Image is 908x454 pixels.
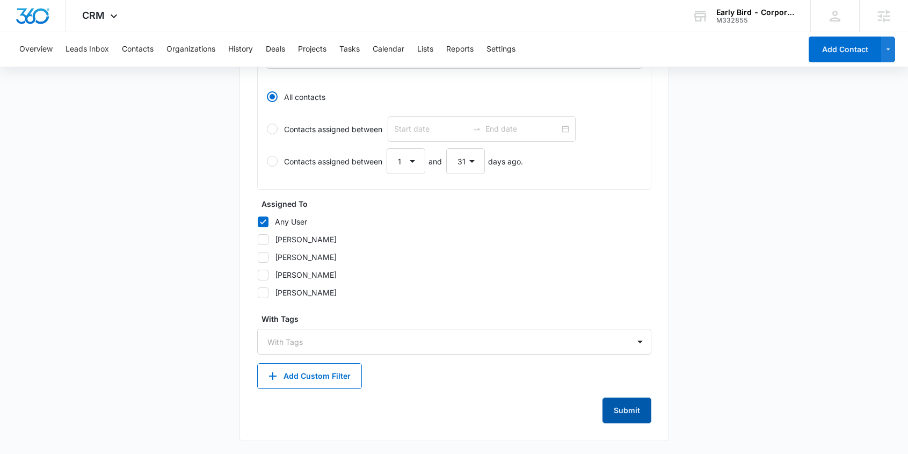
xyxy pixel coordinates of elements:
button: Settings [486,32,515,67]
button: Tasks [339,32,360,67]
select: Contacts assigned betweenanddays ago. [446,148,485,174]
span: CRM [82,10,105,21]
label: All contacts [266,84,642,110]
div: Contacts assigned between and days ago. [284,148,523,174]
button: History [228,32,253,67]
button: Overview [19,32,53,67]
button: Calendar [373,32,404,67]
div: [PERSON_NAME] [275,269,337,280]
div: Any User [275,216,307,227]
div: [PERSON_NAME] [275,251,337,263]
button: Deals [266,32,285,67]
div: account id [716,17,795,24]
button: Organizations [166,32,215,67]
input: Contacts assigned between [394,123,468,135]
select: Contacts assigned betweenanddays ago. [387,148,425,174]
button: Projects [298,32,326,67]
button: Add Custom Filter [257,363,362,389]
label: Contacts assigned between [266,116,642,142]
button: Submit [602,398,651,423]
div: [PERSON_NAME] [275,287,337,298]
div: [PERSON_NAME] [275,234,337,245]
button: Leads Inbox [66,32,109,67]
span: to [473,125,481,133]
button: Reports [446,32,474,67]
button: Contacts [122,32,154,67]
input: Contacts assigned between [485,123,560,135]
label: With Tags [261,313,656,325]
button: Lists [417,32,433,67]
div: account name [716,8,795,17]
label: Assigned To [261,198,656,210]
button: Add Contact [809,37,881,62]
span: swap-right [473,125,481,133]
